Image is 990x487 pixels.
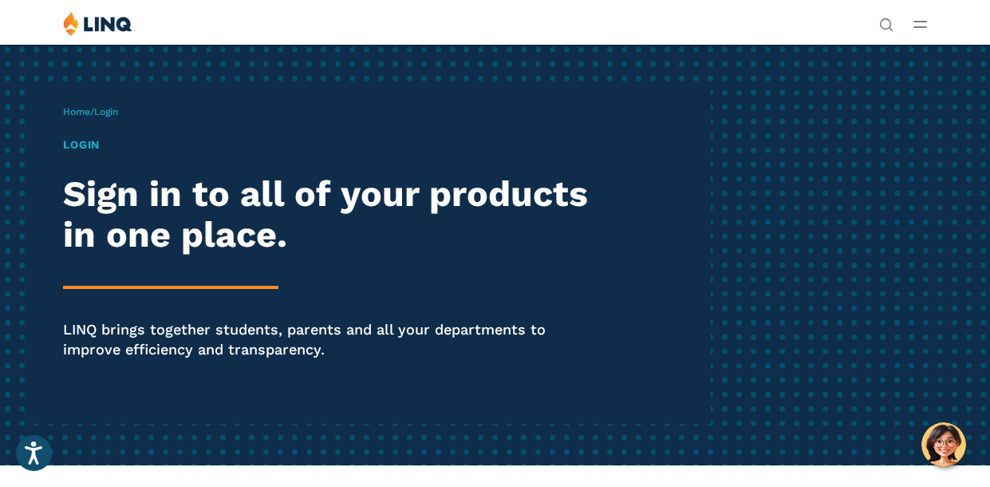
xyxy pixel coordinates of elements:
img: LINQ | K‑12 Software [63,11,132,36]
button: Hello, have a question? Let’s chat. [921,422,966,467]
nav: Utility Navigation [879,11,893,30]
button: Open Main Menu [913,15,927,33]
a: Home [63,106,90,117]
span: / [63,106,118,117]
h1: Login [63,137,607,153]
button: Open Search Bar [879,16,893,30]
span: Login [94,106,118,117]
p: LINQ brings together students, parents and all your departments to improve efficiency and transpa... [63,319,607,361]
h2: Sign in to all of your products in one place. [63,173,607,255]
